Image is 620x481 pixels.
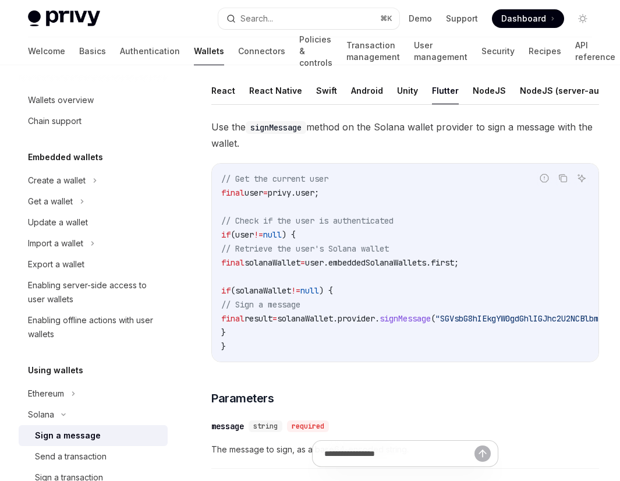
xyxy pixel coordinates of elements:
span: (user [231,229,254,240]
div: Update a wallet [28,215,88,229]
span: = [300,257,305,268]
span: ⌘ K [380,14,392,23]
div: Create a wallet [28,174,86,188]
a: Chain support [19,111,168,132]
span: Use the method on the Solana wallet provider to sign a message with the wallet. [211,119,599,151]
span: // Retrieve the user's Solana wallet [221,243,389,254]
span: != [254,229,263,240]
button: Ethereum [19,383,168,404]
a: Export a wallet [19,254,168,275]
h5: Embedded wallets [28,150,103,164]
div: Enabling offline actions with user wallets [28,313,161,341]
button: Create a wallet [19,170,168,191]
div: Import a wallet [28,236,83,250]
a: Enabling offline actions with user wallets [19,310,168,345]
span: } [221,327,226,338]
button: Search...⌘K [218,8,399,29]
div: Send a transaction [35,450,107,464]
span: Dashboard [501,13,546,24]
a: Update a wallet [19,212,168,233]
button: Get a wallet [19,191,168,212]
div: Sign a message [35,429,101,443]
a: Wallets overview [19,90,168,111]
button: Toggle dark mode [573,9,592,28]
span: if [221,229,231,240]
a: Demo [409,13,432,24]
a: Welcome [28,37,65,65]
a: Connectors [238,37,285,65]
a: Transaction management [346,37,400,65]
button: Report incorrect code [537,171,552,186]
img: light logo [28,10,100,27]
button: Send message [474,445,491,462]
button: Ask AI [574,171,589,186]
button: NodeJS [473,77,506,104]
span: user [245,188,263,198]
button: React [211,77,235,104]
button: NodeJS (server-auth) [520,77,610,104]
button: Android [351,77,383,104]
span: signMessage [380,313,431,324]
span: // Get the current user [221,174,328,184]
span: // Sign a message [221,299,300,310]
span: ) { [282,229,296,240]
span: final [221,257,245,268]
h5: Using wallets [28,363,83,377]
span: privy.user; [268,188,319,198]
span: final [221,188,245,198]
span: if [221,285,231,296]
span: user.embeddedSolanaWallets.first; [305,257,459,268]
a: Enabling server-side access to user wallets [19,275,168,310]
span: = [272,313,277,324]
a: Recipes [529,37,561,65]
a: User management [414,37,467,65]
input: Ask a question... [324,441,474,466]
span: null [300,285,319,296]
a: Authentication [120,37,180,65]
button: React Native [249,77,302,104]
div: Get a wallet [28,194,73,208]
button: Flutter [432,77,459,104]
a: Dashboard [492,9,564,28]
a: Basics [79,37,106,65]
span: } [221,341,226,352]
a: Security [481,37,515,65]
div: required [287,420,329,432]
span: ( [431,313,435,324]
span: result [245,313,272,324]
div: Export a wallet [28,257,84,271]
span: null [263,229,282,240]
span: (solanaWallet [231,285,291,296]
span: // Check if the user is authenticated [221,215,394,226]
div: Chain support [28,114,82,128]
a: Policies & controls [299,37,332,65]
div: Search... [240,12,273,26]
button: Swift [316,77,337,104]
code: signMessage [246,121,306,134]
button: Import a wallet [19,233,168,254]
a: Support [446,13,478,24]
button: Unity [397,77,418,104]
a: API reference [575,37,615,65]
div: message [211,420,244,432]
span: final [221,313,245,324]
a: Wallets [194,37,224,65]
button: Copy the contents from the code block [555,171,571,186]
span: = [263,188,268,198]
a: Send a transaction [19,446,168,467]
span: ) { [319,285,333,296]
span: solanaWallet.provider. [277,313,380,324]
span: Parameters [211,390,274,406]
div: Ethereum [28,387,64,401]
a: Sign a message [19,425,168,446]
div: Solana [28,408,54,422]
span: solanaWallet [245,257,300,268]
div: Enabling server-side access to user wallets [28,278,161,306]
button: Solana [19,404,168,425]
span: != [291,285,300,296]
div: Wallets overview [28,93,94,107]
span: string [253,422,278,431]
